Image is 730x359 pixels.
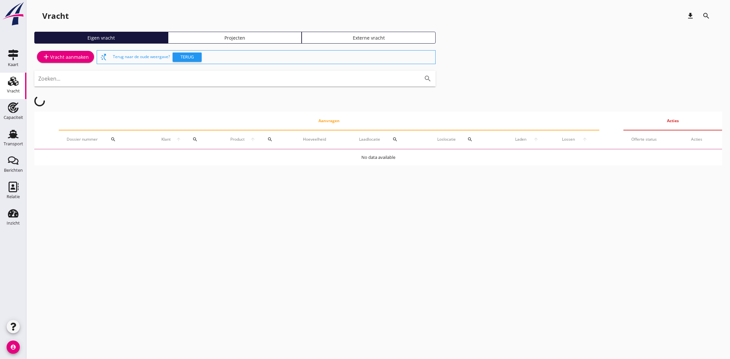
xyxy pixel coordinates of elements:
[702,12,710,20] i: search
[691,136,714,142] div: Acties
[437,131,496,147] div: Loslocatie
[37,51,94,63] a: Vracht aanmaken
[424,75,432,83] i: search
[7,195,20,199] div: Relatie
[42,53,89,61] div: Vracht aanmaken
[192,137,198,142] i: search
[111,137,116,142] i: search
[34,32,168,44] a: Eigen vracht
[392,137,398,142] i: search
[305,34,432,41] div: Externe vracht
[7,221,20,225] div: Inzicht
[7,89,20,93] div: Vracht
[159,136,173,142] span: Klant
[579,137,591,142] i: arrow_upward
[42,11,69,21] div: Vracht
[558,136,579,142] span: Lossen
[248,137,259,142] i: arrow_upward
[37,34,165,41] div: Eigen vracht
[530,137,543,142] i: arrow_upward
[173,53,202,62] button: Terug
[267,137,273,142] i: search
[623,112,722,130] th: Acties
[512,136,530,142] span: Laden
[100,53,108,61] i: switch_access_shortcut
[4,168,23,172] div: Berichten
[467,137,473,142] i: search
[631,136,675,142] div: Offerte status
[4,115,23,120] div: Capaciteit
[686,12,694,20] i: download
[302,32,435,44] a: Externe vracht
[168,32,302,44] a: Projecten
[38,73,413,84] input: Zoeken...
[4,142,23,146] div: Transport
[42,53,50,61] i: add
[113,51,433,64] div: Terug naar de oude weergave?
[173,137,184,142] i: arrow_upward
[59,112,599,130] th: Aanvragen
[8,62,18,67] div: Kaart
[227,136,248,142] span: Product
[303,136,343,142] div: Hoeveelheid
[1,2,25,26] img: logo-small.a267ee39.svg
[175,54,199,60] div: Terug
[171,34,299,41] div: Projecten
[359,131,421,147] div: Laadlocatie
[7,341,20,354] i: account_circle
[34,150,722,165] td: No data available
[67,131,143,147] div: Dossier nummer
